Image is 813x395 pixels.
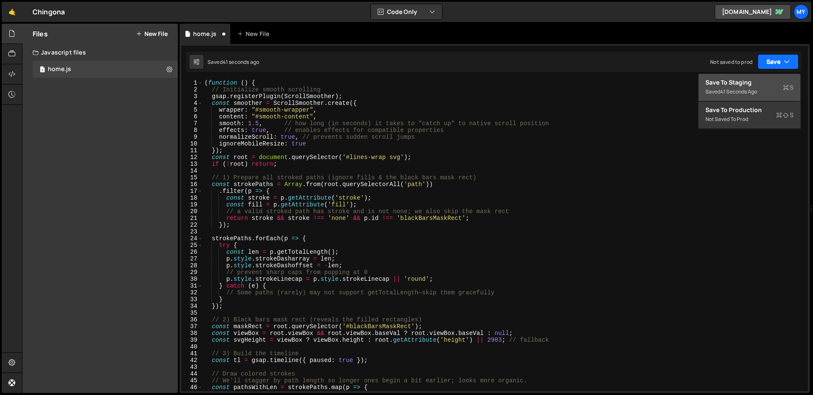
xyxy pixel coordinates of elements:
div: 30 [181,276,203,283]
div: 36 [181,316,203,323]
div: 27 [181,255,203,262]
div: Javascript files [22,44,178,61]
div: home.js [193,30,216,38]
div: 11 [181,147,203,154]
div: 20 [181,208,203,215]
button: Save to ProductionS Not saved to prod [699,101,800,129]
div: Save to Staging [705,78,794,87]
span: S [783,83,794,92]
button: New File [136,30,168,37]
div: 12 [181,154,203,161]
div: 33 [181,296,203,303]
div: 35 [181,310,203,316]
div: 21 [181,215,203,222]
div: 5 [181,107,203,113]
div: 28 [181,262,203,269]
button: Save [758,54,799,69]
div: 44 [181,370,203,377]
div: 46 [181,384,203,391]
div: 16 [181,181,203,188]
div: 8 [181,127,203,134]
div: Not saved to prod [710,58,752,66]
div: 1 [181,80,203,86]
div: 41 [181,350,203,357]
div: Save to Production [705,106,794,114]
div: 31 [181,283,203,289]
div: 10 [181,140,203,147]
div: 16722/45723.js [33,61,178,78]
a: [DOMAIN_NAME] [715,4,791,19]
div: 19 [181,201,203,208]
h2: Files [33,29,48,38]
div: 41 seconds ago [720,88,757,95]
button: Code Only [371,4,442,19]
div: 3 [181,93,203,100]
div: 9 [181,134,203,140]
div: 45 [181,377,203,384]
div: 34 [181,303,203,310]
div: 43 [181,364,203,370]
div: 23 [181,228,203,235]
div: 37 [181,323,203,330]
button: Save to StagingS Saved41 seconds ago [699,74,800,101]
div: 42 [181,357,203,364]
div: 13 [181,161,203,167]
div: Saved [705,87,794,97]
div: 22 [181,222,203,228]
div: Chingona [33,7,65,17]
div: 2 [181,86,203,93]
a: My [794,4,809,19]
div: home.js [48,66,71,73]
div: 15 [181,174,203,181]
div: 6 [181,113,203,120]
a: 🤙 [2,2,22,22]
div: New File [237,30,273,38]
div: 25 [181,242,203,249]
div: 18 [181,195,203,201]
span: 1 [40,67,45,74]
div: 4 [181,100,203,107]
div: Not saved to prod [705,114,794,124]
div: 7 [181,120,203,127]
div: 32 [181,289,203,296]
div: 26 [181,249,203,255]
div: 39 [181,337,203,343]
div: 24 [181,235,203,242]
div: 38 [181,330,203,337]
div: 29 [181,269,203,276]
div: 17 [181,188,203,195]
div: 14 [181,167,203,174]
span: S [776,111,794,119]
div: Saved [207,58,259,66]
div: 40 [181,343,203,350]
div: 41 seconds ago [223,58,259,66]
